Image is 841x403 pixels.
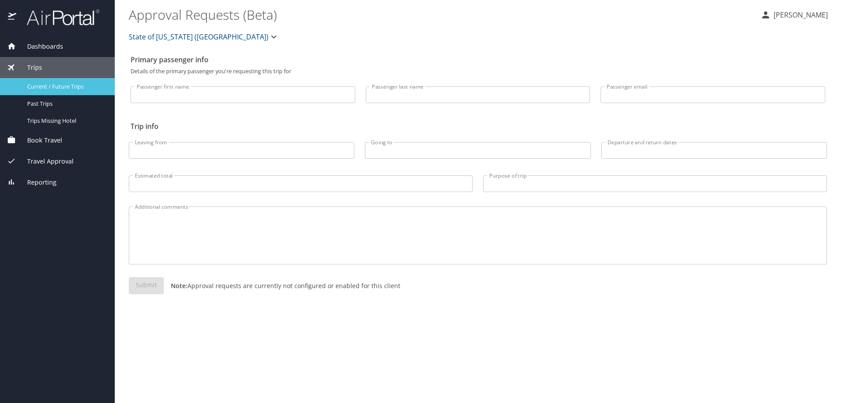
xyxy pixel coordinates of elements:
button: [PERSON_NAME] [757,7,831,23]
h2: Trip info [131,119,825,133]
span: Dashboards [16,42,63,51]
p: Approval requests are currently not configured or enabled for this client [164,281,400,290]
p: [PERSON_NAME] [771,10,828,20]
span: Travel Approval [16,157,74,166]
button: State of [US_STATE] ([GEOGRAPHIC_DATA]) [125,28,283,46]
span: Reporting [16,178,57,187]
img: airportal-logo.png [17,9,99,26]
h2: Primary passenger info [131,53,825,67]
img: icon-airportal.png [8,9,17,26]
span: Book Travel [16,136,62,145]
span: Current / Future Trips [27,82,104,91]
span: Trips [16,63,42,72]
p: Details of the primary passenger you're requesting this trip for [131,68,825,74]
strong: Note: [171,282,187,290]
span: State of [US_STATE] ([GEOGRAPHIC_DATA]) [129,31,269,43]
span: Trips Missing Hotel [27,117,104,125]
span: Past Trips [27,100,104,108]
h1: Approval Requests (Beta) [129,1,753,28]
